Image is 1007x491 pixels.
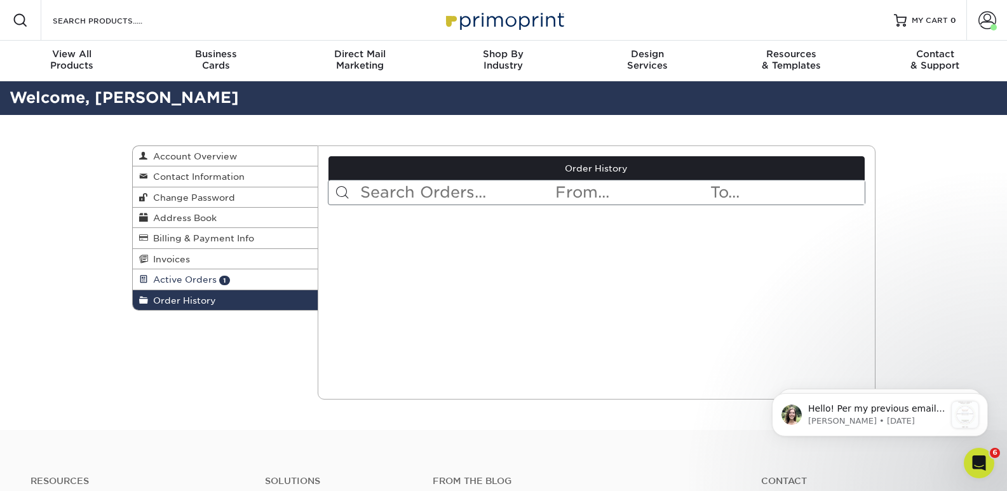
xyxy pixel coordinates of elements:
[576,48,719,60] span: Design
[62,6,144,16] h1: [PERSON_NAME]
[173,326,244,354] div: Thank you!
[8,5,32,29] button: go back
[576,41,719,81] a: DesignServices
[10,197,184,225] div: Hi [PERSON_NAME], happy to help
[431,48,575,71] div: Industry
[55,170,217,182] div: joined the conversation
[30,476,246,487] h4: Resources
[11,367,243,389] textarea: Message…
[199,5,223,29] button: Home
[144,48,287,71] div: Cards
[431,48,575,60] span: Shop By
[753,368,1007,457] iframe: Intercom notifications message
[10,326,244,370] div: Alberto says…
[148,295,216,306] span: Order History
[81,394,91,404] button: Start recording
[990,448,1000,458] span: 6
[46,93,244,158] div: Hi, I've just submitted the requested file for this order. I would be grateful if you could confi...
[10,168,244,197] div: Erica says…
[328,156,865,180] a: Order History
[133,166,318,187] a: Contact Information
[55,172,126,180] b: [PERSON_NAME]
[761,476,977,487] a: Contact
[359,180,554,205] input: Search Orders...
[719,48,863,60] span: Resources
[148,192,235,203] span: Change Password
[38,170,51,182] img: Profile image for Erica
[554,180,709,205] input: From...
[10,76,244,93] div: [DATE]
[40,394,50,404] button: Emoji picker
[288,48,431,60] span: Direct Mail
[288,41,431,81] a: Direct MailMarketing
[133,249,318,269] a: Invoices
[51,13,175,28] input: SEARCH PRODUCTS.....
[60,394,71,404] button: Gif picker
[20,306,126,314] div: [PERSON_NAME] • Just now
[10,93,244,168] div: Alberto says…
[863,41,1007,81] a: Contact& Support
[288,48,431,71] div: Marketing
[433,476,727,487] h4: From the Blog
[36,7,57,27] img: Profile image for Erica
[148,151,237,161] span: Account Overview
[20,394,30,404] button: Upload attachment
[55,36,193,172] span: Hello! Per my previous email, I have attached a template for the round sticker to assist you with...
[223,5,246,28] div: Close
[217,389,238,409] button: Send a message…
[55,48,193,59] p: Message from Julie, sent 1w ago
[148,233,254,243] span: Billing & Payment Info
[56,100,234,150] div: Hi, I've just submitted the requested file for this order. I would be grateful if you could confi...
[148,274,217,285] span: Active Orders
[133,208,318,228] a: Address Book
[219,276,230,285] span: 1
[709,180,864,205] input: To...
[431,41,575,81] a: Shop ByIndustry
[863,48,1007,60] span: Contact
[148,254,190,264] span: Invoices
[184,334,234,347] div: Thank you!
[10,226,244,326] div: Erica says…
[133,146,318,166] a: Account Overview
[10,226,208,304] div: Our Processing team will review your new files shortly. If they find any issues or have any conce...
[133,290,318,310] a: Order History
[719,48,863,71] div: & Templates
[148,172,245,182] span: Contact Information
[576,48,719,71] div: Services
[133,228,318,248] a: Billing & Payment Info
[912,15,948,26] span: MY CART
[133,269,318,290] a: Active Orders 1
[62,16,87,29] p: Active
[440,6,567,34] img: Primoprint
[144,41,287,81] a: BusinessCards
[265,476,414,487] h4: Solutions
[133,187,318,208] a: Change Password
[148,213,217,223] span: Address Book
[144,48,287,60] span: Business
[20,205,173,217] div: Hi [PERSON_NAME], happy to help
[10,197,244,226] div: Erica says…
[950,16,956,25] span: 0
[863,48,1007,71] div: & Support
[20,234,198,296] div: Our Processing team will review your new files shortly. If they find any issues or have any conce...
[964,448,994,478] iframe: Intercom live chat
[719,41,863,81] a: Resources& Templates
